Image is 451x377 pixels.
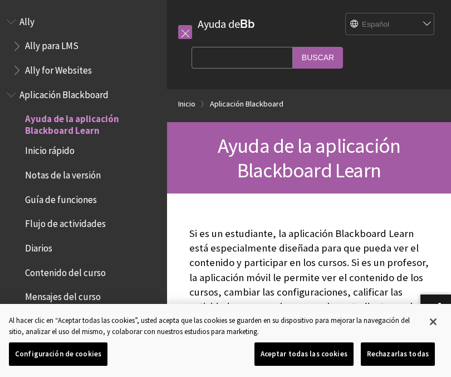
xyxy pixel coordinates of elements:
[25,215,106,230] span: Flujo de actividades
[25,37,79,52] span: Ally para LMS
[25,263,106,278] span: Contenido del curso
[198,17,255,31] a: Ayuda deBb
[361,342,435,366] button: Rechazarlas todas
[178,97,195,111] a: Inicio
[218,133,400,183] span: Ayuda de la aplicación Blackboard Learn
[25,190,97,205] span: Guía de funciones
[25,142,75,157] span: Inicio rápido
[25,110,159,136] span: Ayuda de la aplicación Blackboard Learn
[25,166,101,181] span: Notas de la versión
[19,85,109,100] span: Aplicación Blackboard
[293,47,343,69] input: Buscar
[25,61,92,76] span: Ally for Websites
[7,12,160,80] nav: Book outline for Anthology Ally Help
[254,342,354,366] button: Aceptar todas las cookies
[210,97,283,111] a: Aplicación Blackboard
[421,310,445,334] button: Cerrar
[189,226,429,328] p: Si es un estudiante, la aplicación Blackboard Learn está especialmente diseñada para que pueda ve...
[346,13,435,36] select: Site Language Selector
[25,288,101,303] span: Mensajes del curso
[9,342,107,366] button: Configuración de cookies
[25,239,52,254] span: Diarios
[9,315,420,337] div: Al hacer clic en “Aceptar todas las cookies”, usted acepta que las cookies se guarden en su dispo...
[240,17,255,31] strong: Bb
[19,12,35,27] span: Ally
